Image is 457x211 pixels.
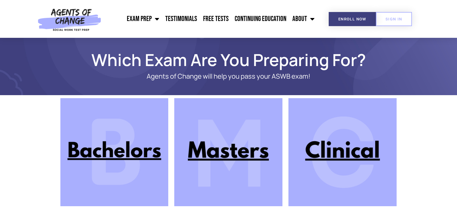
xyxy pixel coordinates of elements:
[104,11,318,26] nav: Menu
[376,12,412,26] a: SIGN IN
[162,11,200,26] a: Testimonials
[124,11,162,26] a: Exam Prep
[385,17,402,21] span: SIGN IN
[200,11,232,26] a: Free Tests
[81,73,376,80] p: Agents of Change will help you pass your ASWB exam!
[232,11,289,26] a: Continuing Education
[57,53,400,67] h1: Which Exam Are You Preparing For?
[329,12,376,26] a: Enroll Now
[338,17,366,21] span: Enroll Now
[289,11,318,26] a: About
